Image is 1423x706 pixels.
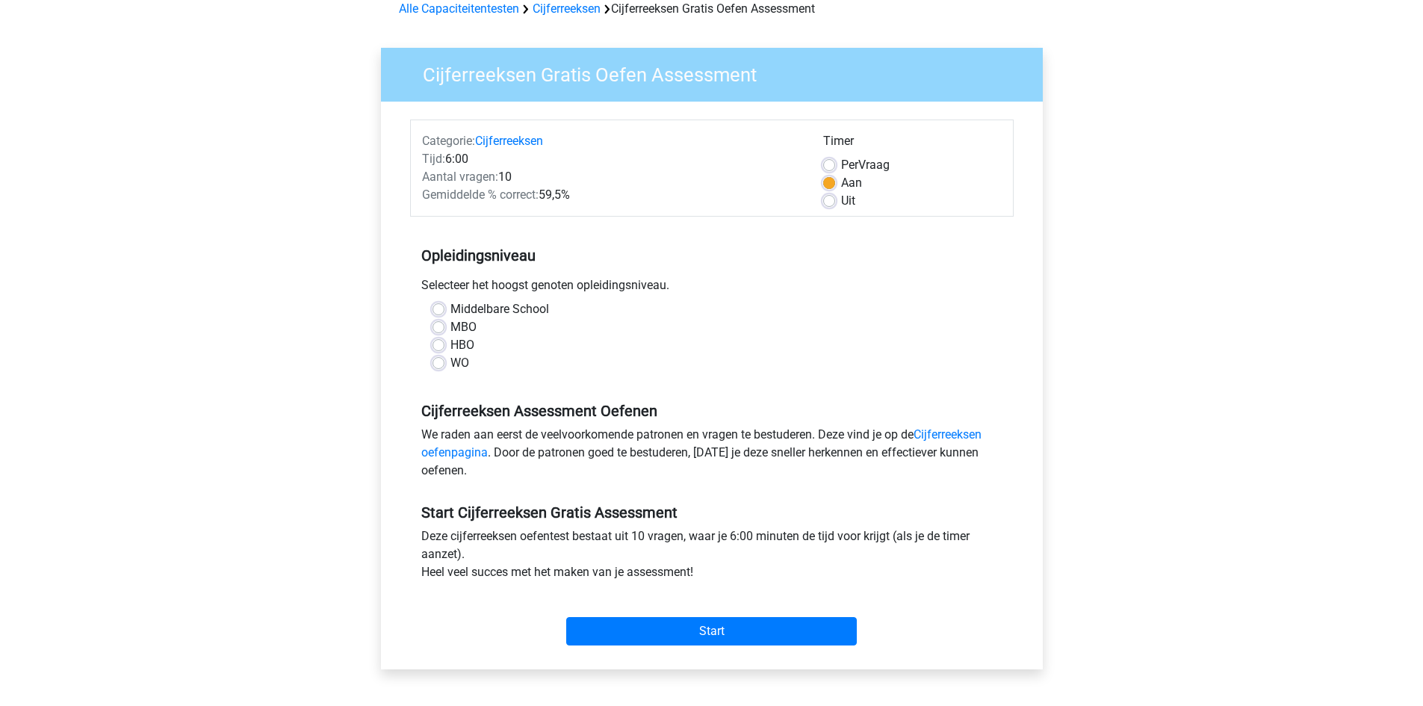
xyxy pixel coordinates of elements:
div: Deze cijferreeksen oefentest bestaat uit 10 vragen, waar je 6:00 minuten de tijd voor krijgt (als... [410,527,1014,587]
label: Middelbare School [450,300,549,318]
h5: Opleidingsniveau [421,241,1002,270]
a: Cijferreeksen [475,134,543,148]
label: Aan [841,174,862,192]
input: Start [566,617,857,645]
h5: Start Cijferreeksen Gratis Assessment [421,504,1002,521]
div: 59,5% [411,186,812,204]
span: Aantal vragen: [422,170,498,184]
div: We raden aan eerst de veelvoorkomende patronen en vragen te bestuderen. Deze vind je op de . Door... [410,426,1014,486]
div: 10 [411,168,812,186]
label: MBO [450,318,477,336]
h3: Cijferreeksen Gratis Oefen Assessment [405,58,1032,87]
label: HBO [450,336,474,354]
span: Per [841,158,858,172]
div: 6:00 [411,150,812,168]
h5: Cijferreeksen Assessment Oefenen [421,402,1002,420]
label: WO [450,354,469,372]
a: Cijferreeksen [533,1,601,16]
span: Categorie: [422,134,475,148]
a: Alle Capaciteitentesten [399,1,519,16]
span: Gemiddelde % correct: [422,188,539,202]
label: Vraag [841,156,890,174]
div: Timer [823,132,1002,156]
label: Uit [841,192,855,210]
div: Selecteer het hoogst genoten opleidingsniveau. [410,276,1014,300]
span: Tijd: [422,152,445,166]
